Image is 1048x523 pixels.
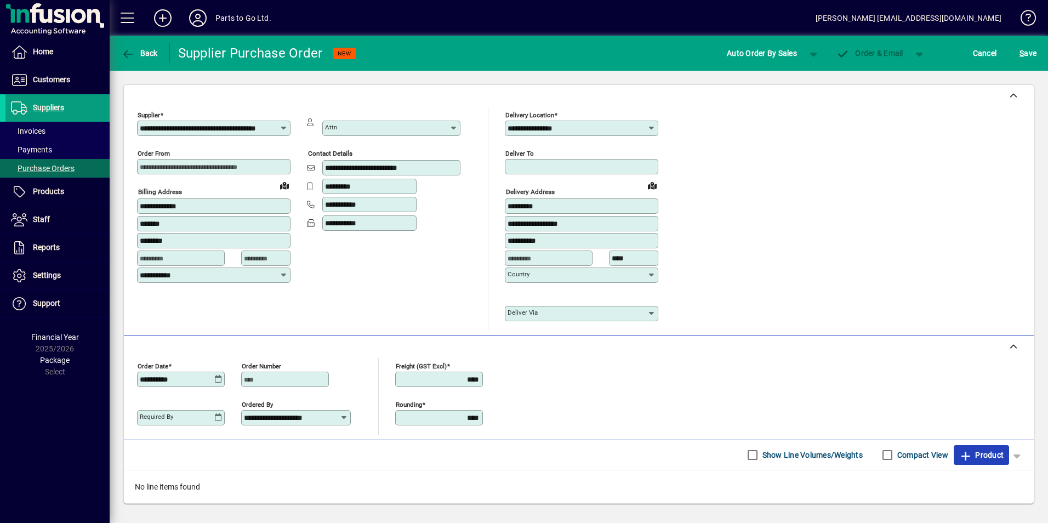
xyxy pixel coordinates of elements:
mat-label: Rounding [396,400,422,408]
span: Auto Order By Sales [727,44,797,62]
mat-label: Deliver via [508,309,538,316]
a: Settings [5,262,110,289]
span: Support [33,299,60,308]
button: Product [954,445,1009,465]
span: Reports [33,243,60,252]
span: Product [959,446,1004,464]
mat-label: Supplier [138,111,160,119]
mat-label: Ordered by [242,400,273,408]
mat-label: Order from [138,150,170,157]
span: Settings [33,271,61,280]
span: Purchase Orders [11,164,75,173]
span: Products [33,187,64,196]
a: Payments [5,140,110,159]
button: Order & Email [831,43,909,63]
mat-label: Attn [325,123,337,131]
label: Show Line Volumes/Weights [760,450,863,461]
mat-label: Country [508,270,529,278]
mat-label: Order number [242,362,281,369]
div: Supplier Purchase Order [178,44,323,62]
a: Reports [5,234,110,261]
mat-label: Deliver To [505,150,534,157]
div: No line items found [124,470,1034,504]
span: NEW [338,50,351,57]
a: Invoices [5,122,110,140]
app-page-header-button: Back [110,43,170,63]
span: ave [1019,44,1036,62]
button: Profile [180,8,215,28]
div: Parts to Go Ltd. [215,9,271,27]
span: Cancel [973,44,997,62]
mat-label: Required by [140,413,173,420]
a: Home [5,38,110,66]
span: S [1019,49,1024,58]
span: Back [121,49,158,58]
button: Save [1017,43,1039,63]
span: Home [33,47,53,56]
a: Purchase Orders [5,159,110,178]
button: Cancel [970,43,1000,63]
label: Compact View [895,450,948,461]
span: Suppliers [33,103,64,112]
span: Package [40,356,70,365]
span: Financial Year [31,333,79,342]
a: Products [5,178,110,206]
button: Back [118,43,161,63]
a: View on map [643,177,661,194]
a: Knowledge Base [1012,2,1034,38]
button: Add [145,8,180,28]
span: Invoices [11,127,45,135]
a: Staff [5,206,110,234]
span: Payments [11,145,52,154]
span: Order & Email [836,49,903,58]
div: [PERSON_NAME] [EMAIL_ADDRESS][DOMAIN_NAME] [816,9,1001,27]
a: Customers [5,66,110,94]
span: Staff [33,215,50,224]
mat-label: Freight (GST excl) [396,362,447,369]
mat-label: Delivery Location [505,111,554,119]
a: Support [5,290,110,317]
span: Customers [33,75,70,84]
button: Auto Order By Sales [721,43,802,63]
mat-label: Order date [138,362,168,369]
a: View on map [276,177,293,194]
